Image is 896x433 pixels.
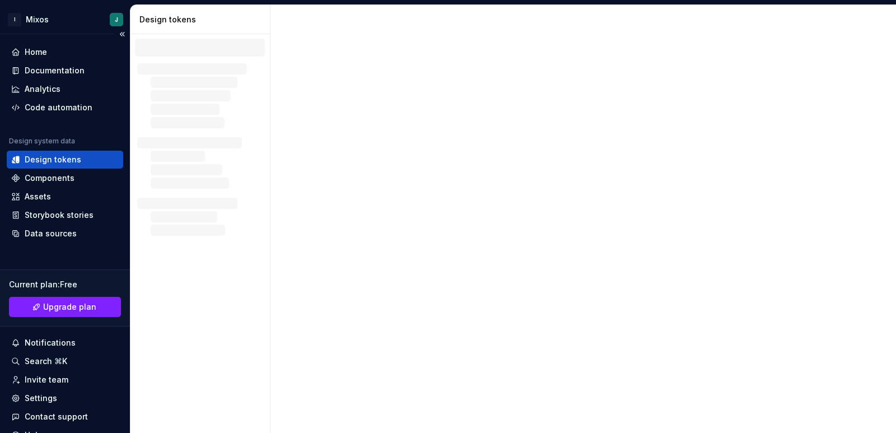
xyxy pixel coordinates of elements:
a: Data sources [7,225,123,243]
div: Settings [25,393,57,404]
a: Design tokens [7,151,123,169]
span: Upgrade plan [43,301,96,313]
button: Collapse sidebar [114,26,130,42]
div: Assets [25,191,51,202]
a: Code automation [7,99,123,117]
div: Contact support [25,411,88,422]
a: Invite team [7,371,123,389]
a: Components [7,169,123,187]
button: Search ⌘K [7,352,123,370]
div: Design tokens [139,14,265,25]
div: Documentation [25,65,85,76]
a: Settings [7,389,123,407]
div: I [8,13,21,26]
div: Search ⌘K [25,356,67,367]
a: Storybook stories [7,206,123,224]
div: Invite team [25,374,68,385]
a: Analytics [7,80,123,98]
div: Notifications [25,337,76,348]
div: Home [25,46,47,58]
button: Contact support [7,408,123,426]
div: Data sources [25,228,77,239]
a: Assets [7,188,123,206]
div: Mixos [26,14,49,25]
a: Home [7,43,123,61]
button: IMixosJ [2,7,128,31]
a: Documentation [7,62,123,80]
div: Code automation [25,102,92,113]
div: Components [25,173,74,184]
button: Upgrade plan [9,297,121,317]
div: Storybook stories [25,209,94,221]
div: Analytics [25,83,60,95]
div: Current plan : Free [9,279,121,290]
div: Design tokens [25,154,81,165]
div: Design system data [9,137,75,146]
button: Notifications [7,334,123,352]
div: J [115,15,118,24]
